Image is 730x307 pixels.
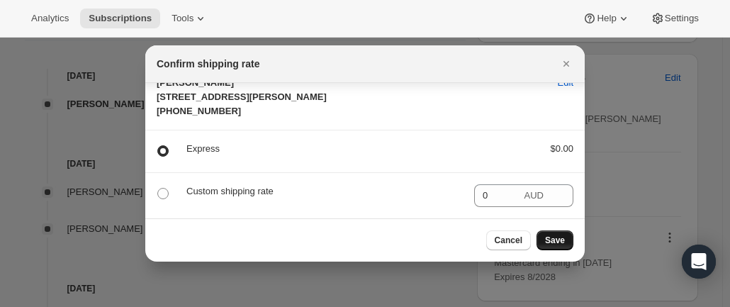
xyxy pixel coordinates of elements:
[80,9,160,28] button: Subscriptions
[186,184,463,199] p: Custom shipping rate
[597,13,616,24] span: Help
[549,72,582,94] button: Edit
[486,230,531,250] button: Cancel
[665,13,699,24] span: Settings
[556,54,576,74] button: Close
[524,190,544,201] span: AUD
[537,230,573,250] button: Save
[172,13,193,24] span: Tools
[550,143,573,154] span: $0.00
[682,245,716,279] div: Open Intercom Messenger
[558,76,573,90] span: Edit
[31,13,69,24] span: Analytics
[23,9,77,28] button: Analytics
[157,77,327,116] span: [PERSON_NAME] [STREET_ADDRESS][PERSON_NAME] [PHONE_NUMBER]
[89,13,152,24] span: Subscriptions
[495,235,522,246] span: Cancel
[163,9,216,28] button: Tools
[545,235,565,246] span: Save
[186,142,527,156] p: Express
[642,9,707,28] button: Settings
[574,9,639,28] button: Help
[157,57,259,71] h2: Confirm shipping rate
